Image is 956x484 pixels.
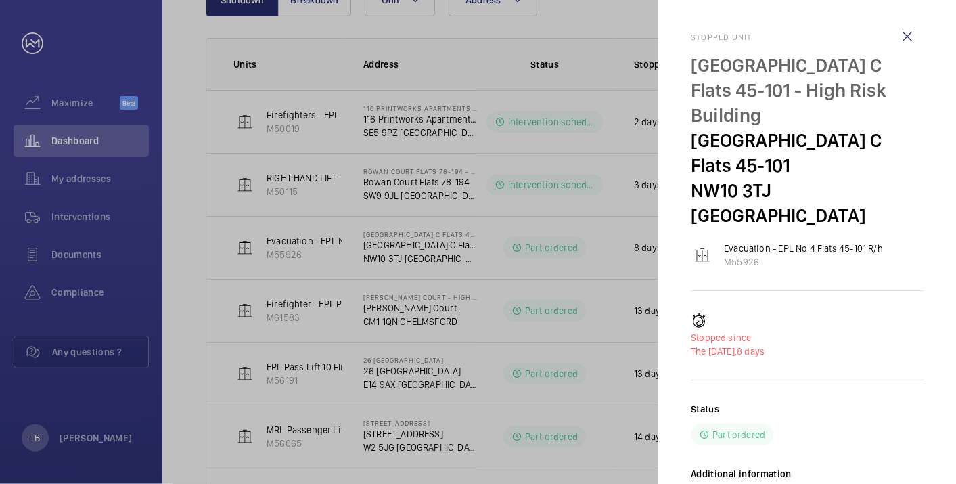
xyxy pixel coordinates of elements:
h2: Additional information [691,467,924,481]
p: 8 days [691,345,924,358]
span: The [DATE], [691,346,737,357]
h2: Stopped unit [691,32,924,42]
img: elevator.svg [694,247,710,263]
p: Part ordered [712,428,765,441]
p: [GEOGRAPHIC_DATA] C Flats 45-101 [691,128,924,178]
p: Stopped since [691,331,924,345]
p: NW10 3TJ [GEOGRAPHIC_DATA] [691,178,924,228]
p: Evacuation - EPL No 4 Flats 45-101 R/h [724,242,883,255]
h2: Status [691,402,719,416]
p: M55926 [724,255,883,269]
p: [GEOGRAPHIC_DATA] C Flats 45-101 - High Risk Building [691,53,924,128]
